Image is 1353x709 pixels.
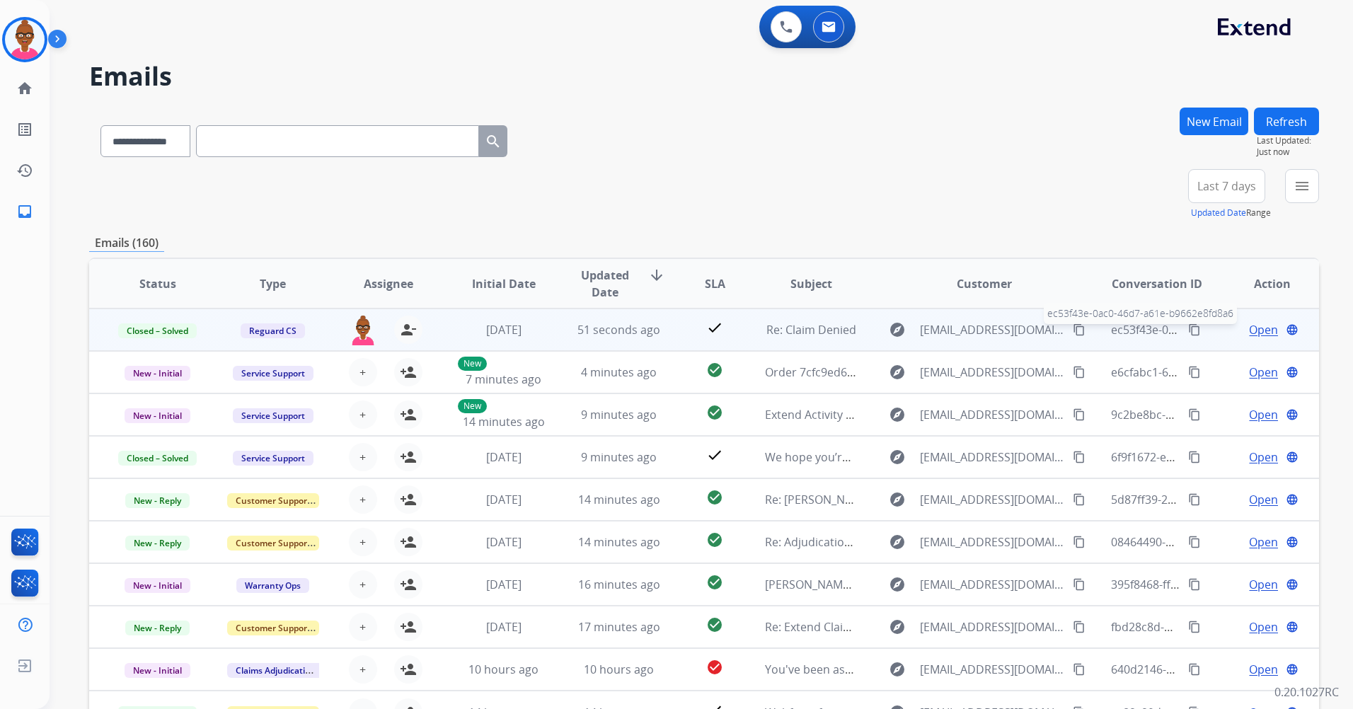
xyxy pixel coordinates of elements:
[1073,408,1086,421] mat-icon: content_copy
[889,618,906,635] mat-icon: explore
[790,275,832,292] span: Subject
[349,528,377,556] button: +
[486,619,522,635] span: [DATE]
[1286,323,1299,336] mat-icon: language
[706,531,723,548] mat-icon: check_circle
[889,576,906,593] mat-icon: explore
[765,364,1015,380] span: Order 7cfc9ed6-6973-418b-b758-a67e330ca7a1
[349,655,377,684] button: +
[16,121,33,138] mat-icon: list_alt
[349,570,377,599] button: +
[139,275,176,292] span: Status
[1073,451,1086,463] mat-icon: content_copy
[349,485,377,514] button: +
[125,536,190,551] span: New - Reply
[1204,259,1319,309] th: Action
[1286,366,1299,379] mat-icon: language
[5,20,45,59] img: avatar
[1197,183,1256,189] span: Last 7 days
[1254,108,1319,135] button: Refresh
[581,364,657,380] span: 4 minutes ago
[1249,406,1278,423] span: Open
[1249,321,1278,338] span: Open
[125,366,190,381] span: New - Initial
[573,267,637,301] span: Updated Date
[227,536,319,551] span: Customer Support
[400,449,417,466] mat-icon: person_add
[577,322,660,338] span: 51 seconds ago
[400,406,417,423] mat-icon: person_add
[1286,493,1299,506] mat-icon: language
[458,357,487,371] p: New
[648,267,665,284] mat-icon: arrow_downward
[89,62,1319,91] h2: Emails
[584,662,654,677] span: 10 hours ago
[1111,407,1332,422] span: 9c2be8bc-6dab-43e6-8ee0-eb856703b2e3
[1111,364,1323,380] span: e6cfabc1-68ff-4875-9e86-19ebd3cbbb32
[1073,323,1086,336] mat-icon: content_copy
[1188,323,1201,336] mat-icon: content_copy
[920,618,1065,635] span: [EMAIL_ADDRESS][DOMAIN_NAME]
[125,578,190,593] span: New - Initial
[233,366,313,381] span: Service Support
[1111,662,1324,677] span: 640d2146-ceb2-4282-aa27-8ee1f6139aef
[227,663,324,678] span: Claims Adjudication
[118,451,197,466] span: Closed – Solved
[1286,621,1299,633] mat-icon: language
[1111,492,1315,507] span: 5d87ff39-2f98-4bfc-af87-20a65f95ebb0
[468,662,539,677] span: 10 hours ago
[765,619,896,635] span: Re: Extend Claim Update
[1286,451,1299,463] mat-icon: language
[485,133,502,150] mat-icon: search
[125,493,190,508] span: New - Reply
[1249,576,1278,593] span: Open
[364,275,413,292] span: Assignee
[233,408,313,423] span: Service Support
[400,618,417,635] mat-icon: person_add
[349,613,377,641] button: +
[1044,303,1237,324] span: ec53f43e-0ac0-46d7-a61e-b9662e8fd8a6
[1073,366,1086,379] mat-icon: content_copy
[1249,364,1278,381] span: Open
[1111,449,1323,465] span: 6f9f1672-eb81-4a71-a506-8134cdc64c47
[1111,619,1324,635] span: fbd28c8d-bdae-4362-b3d1-af00fb2029cc
[1188,621,1201,633] mat-icon: content_copy
[359,534,366,551] span: +
[1188,408,1201,421] mat-icon: content_copy
[578,619,660,635] span: 17 minutes ago
[765,407,908,422] span: Extend Activity Notification
[889,321,906,338] mat-icon: explore
[125,663,190,678] span: New - Initial
[920,534,1065,551] span: [EMAIL_ADDRESS][DOMAIN_NAME]
[706,574,723,591] mat-icon: check_circle
[765,449,896,465] span: We hope you’re loving it!
[466,371,541,387] span: 7 minutes ago
[765,662,1216,677] span: You've been assigned a new service order: 4b897967-917d-40dc-91ba-24da79d6121d
[889,661,906,678] mat-icon: explore
[359,491,366,508] span: +
[1112,275,1202,292] span: Conversation ID
[1188,663,1201,676] mat-icon: content_copy
[486,492,522,507] span: [DATE]
[1111,534,1328,550] span: 08464490-ded3-4dba-af78-a7be78b97f19
[16,203,33,220] mat-icon: inbox
[705,275,725,292] span: SLA
[486,449,522,465] span: [DATE]
[260,275,286,292] span: Type
[706,404,723,421] mat-icon: check_circle
[1286,536,1299,548] mat-icon: language
[118,323,197,338] span: Closed – Solved
[227,493,319,508] span: Customer Support
[233,451,313,466] span: Service Support
[486,322,522,338] span: [DATE]
[472,275,536,292] span: Initial Date
[1188,493,1201,506] mat-icon: content_copy
[359,618,366,635] span: +
[889,406,906,423] mat-icon: explore
[227,621,319,635] span: Customer Support
[89,234,164,252] p: Emails (160)
[889,364,906,381] mat-icon: explore
[1257,135,1319,146] span: Last Updated:
[486,534,522,550] span: [DATE]
[889,491,906,508] mat-icon: explore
